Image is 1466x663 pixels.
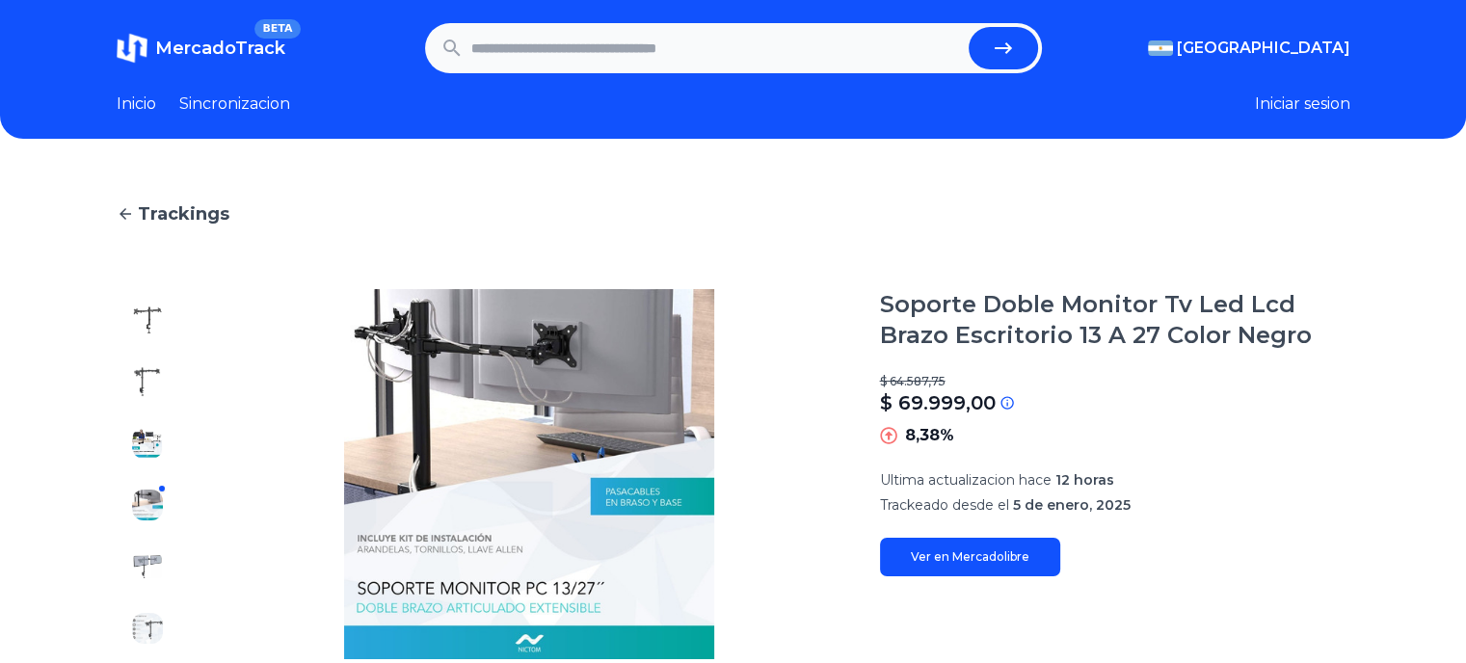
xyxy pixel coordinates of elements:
span: Trackeado desde el [880,496,1009,514]
img: Soporte Doble Monitor Tv Led Lcd Brazo Escritorio 13 A 27 Color Negro [132,613,163,644]
p: $ 64.587,75 [880,374,1350,389]
button: [GEOGRAPHIC_DATA] [1148,37,1350,60]
span: 12 horas [1055,471,1114,489]
img: MercadoTrack [117,33,147,64]
img: Soporte Doble Monitor Tv Led Lcd Brazo Escritorio 13 A 27 Color Negro [132,366,163,397]
img: Soporte Doble Monitor Tv Led Lcd Brazo Escritorio 13 A 27 Color Negro [132,305,163,335]
a: MercadoTrackBETA [117,33,285,64]
p: 8,38% [905,424,954,447]
span: Ultima actualizacion hace [880,471,1052,489]
p: $ 69.999,00 [880,389,996,416]
span: BETA [254,19,300,39]
a: Ver en Mercadolibre [880,538,1060,576]
h1: Soporte Doble Monitor Tv Led Lcd Brazo Escritorio 13 A 27 Color Negro [880,289,1350,351]
span: [GEOGRAPHIC_DATA] [1177,37,1350,60]
span: 5 de enero, 2025 [1013,496,1131,514]
button: Iniciar sesion [1255,93,1350,116]
a: Inicio [117,93,156,116]
img: Soporte Doble Monitor Tv Led Lcd Brazo Escritorio 13 A 27 Color Negro [132,551,163,582]
span: MercadoTrack [155,38,285,59]
img: Soporte Doble Monitor Tv Led Lcd Brazo Escritorio 13 A 27 Color Negro [132,428,163,459]
img: Soporte Doble Monitor Tv Led Lcd Brazo Escritorio 13 A 27 Color Negro [217,289,841,659]
img: Soporte Doble Monitor Tv Led Lcd Brazo Escritorio 13 A 27 Color Negro [132,490,163,520]
a: Sincronizacion [179,93,290,116]
a: Trackings [117,200,1350,227]
span: Trackings [138,200,229,227]
img: Argentina [1148,40,1173,56]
